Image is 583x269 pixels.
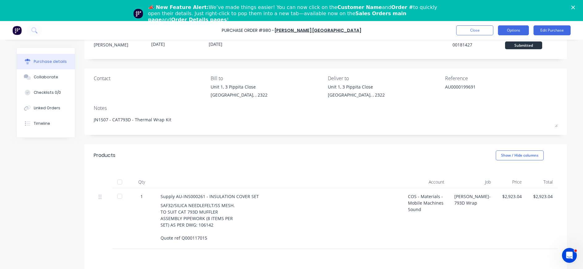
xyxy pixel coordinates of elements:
[34,121,50,126] div: Timeline
[171,17,227,23] b: Order Details pages
[12,26,22,35] img: Factory
[211,92,268,98] div: [GEOGRAPHIC_DATA], , 2322
[17,116,75,131] button: Timeline
[449,188,496,249] div: [PERSON_NAME]-793D Wrap
[222,27,274,34] div: Purchase Order #980 -
[148,11,406,23] b: Sales Orders main page
[328,92,385,98] div: [GEOGRAPHIC_DATA], , 2322
[403,188,449,249] div: COS - Materials - Mobile Machines Sound
[128,176,156,188] div: Qty
[17,69,75,85] button: Collaborate
[403,176,449,188] div: Account
[161,193,398,200] div: Supply AU-INS000261 - INSULATION COVER SET
[34,74,58,80] div: Collaborate
[17,100,75,116] button: Linked Orders
[275,27,361,33] a: [PERSON_NAME] [GEOGRAPHIC_DATA]
[505,41,542,49] div: Submitted
[571,6,577,9] div: Close
[452,41,505,48] div: 00181427
[534,25,571,35] button: Edit Purchase
[161,202,398,241] div: SAF32/SILICA NEEDLEFELT/SS MESH. TO SUIT CAT 793D MUFFLER ASSEMBLY PIPEWORK (8 ITEMS PER SET) AS ...
[211,84,268,90] div: Unit 1, 3 Pippita Close
[94,75,206,82] div: Contact
[562,248,577,263] iframe: Intercom live chat
[94,152,115,159] div: Products
[527,176,558,188] div: Total
[17,54,75,69] button: Purchase details
[148,4,440,23] div: We’ve made things easier! You can now click on the and to quickly open their details. Just right-...
[337,4,382,10] b: Customer Name
[94,113,558,127] textarea: JN1507 - CAT793D - Thermal Wrap Kit
[133,9,143,19] img: Profile image for Team
[532,193,553,200] div: $2,923.04
[34,90,61,95] div: Checklists 0/0
[17,85,75,100] button: Checklists 0/0
[211,75,323,82] div: Bill to
[445,84,522,98] textarea: AU0000199691
[456,25,493,35] button: Close
[94,104,558,112] div: Notes
[328,75,440,82] div: Deliver to
[133,193,151,200] div: 1
[449,176,496,188] div: Job
[391,4,413,10] b: Order #
[496,176,527,188] div: Price
[496,150,544,160] button: Show / Hide columns
[94,41,146,48] div: [PERSON_NAME]
[498,25,529,35] button: Options
[445,75,558,82] div: Reference
[501,193,522,200] div: $2,923.04
[34,105,60,111] div: Linked Orders
[148,4,209,10] b: 📣 New Feature Alert:
[328,84,385,90] div: Unit 1, 3 Pippita Close
[34,59,67,64] div: Purchase details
